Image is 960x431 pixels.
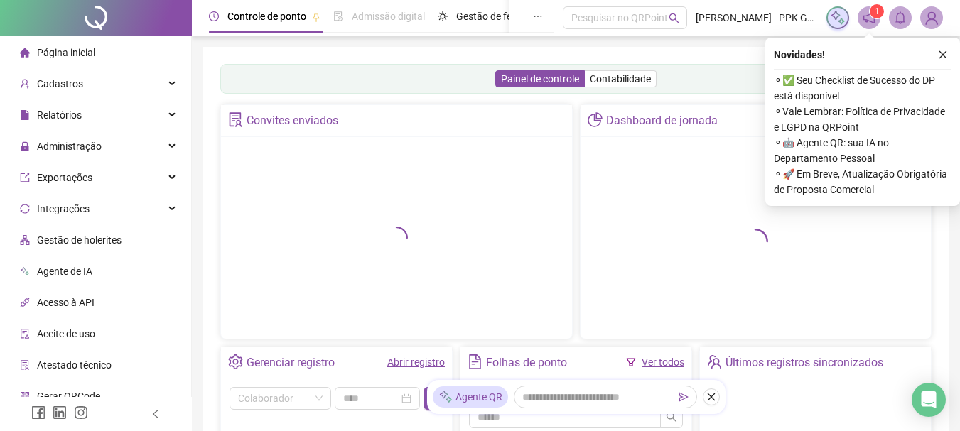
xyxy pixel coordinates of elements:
span: Admissão digital [352,11,425,22]
span: export [20,173,30,182]
sup: 1 [870,4,884,18]
span: ⚬ 🤖 Agente QR: sua IA no Departamento Pessoal [774,135,951,166]
span: solution [20,360,30,370]
span: send [679,392,689,402]
img: sparkle-icon.fc2bf0ac1784a2077858766a79e2daf3.svg [438,390,453,405]
span: notification [863,11,875,24]
span: ⚬ ✅ Seu Checklist de Sucesso do DP está disponível [774,72,951,104]
span: [PERSON_NAME] - PPK GASES MEDICINAIS E INDUSTRIAIS [696,10,818,26]
div: Últimos registros sincronizados [726,351,883,375]
span: loading [740,226,771,256]
div: Convites enviados [247,109,338,133]
div: Dashboard de jornada [606,109,718,133]
span: file [20,110,30,120]
span: user-add [20,79,30,89]
img: 59282 [921,7,942,28]
span: Controle de ponto [227,11,306,22]
span: filter [626,357,636,367]
span: ⚬ 🚀 Em Breve, Atualização Obrigatória de Proposta Comercial [774,166,951,197]
span: left [151,409,161,419]
span: bell [894,11,907,24]
span: Gestão de holerites [37,234,122,246]
span: Administração [37,141,102,152]
span: Atestado técnico [37,359,112,371]
a: Ver todos [642,356,684,368]
span: Painel de controle [501,73,579,84]
span: Acesso à API [37,297,95,308]
span: facebook [31,405,45,420]
span: Gerar QRCode [37,391,100,402]
span: qrcode [20,391,30,401]
span: solution [228,112,243,127]
span: close [706,392,716,402]
span: sync [20,204,30,214]
div: Folhas de ponto [486,351,567,375]
span: audit [20,329,30,339]
span: apartment [20,235,30,245]
span: loading [383,224,410,251]
span: home [20,48,30,58]
span: pie-chart [588,112,603,127]
span: linkedin [53,405,67,420]
div: Open Intercom Messenger [912,383,946,417]
span: Gestão de férias [456,11,528,22]
div: Gerenciar registro [247,351,335,375]
span: search [669,13,679,23]
a: Abrir registro [387,356,445,368]
span: Integrações [37,203,90,214]
span: Contabilidade [590,73,651,84]
span: 1 [875,6,880,16]
span: clock-circle [209,11,219,21]
span: Agente de IA [37,266,92,277]
span: Relatórios [37,109,82,121]
span: Página inicial [37,47,95,58]
span: instagram [74,405,88,420]
span: Aceite de uso [37,328,95,339]
span: file-text [468,354,482,369]
span: Cadastros [37,78,83,89]
span: lock [20,141,30,151]
span: Novidades ! [774,47,825,62]
span: sun [438,11,448,21]
span: search [666,411,677,422]
img: sparkle-icon.fc2bf0ac1784a2077858766a79e2daf3.svg [830,10,846,26]
span: team [707,354,722,369]
span: pushpin [312,13,320,21]
span: setting [228,354,243,369]
span: ellipsis [533,11,543,21]
span: api [20,298,30,307]
span: ⚬ Vale Lembrar: Política de Privacidade e LGPD na QRPoint [774,104,951,135]
div: Agente QR [433,386,508,408]
span: Exportações [37,172,92,183]
span: close [938,50,948,60]
span: file-done [333,11,343,21]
